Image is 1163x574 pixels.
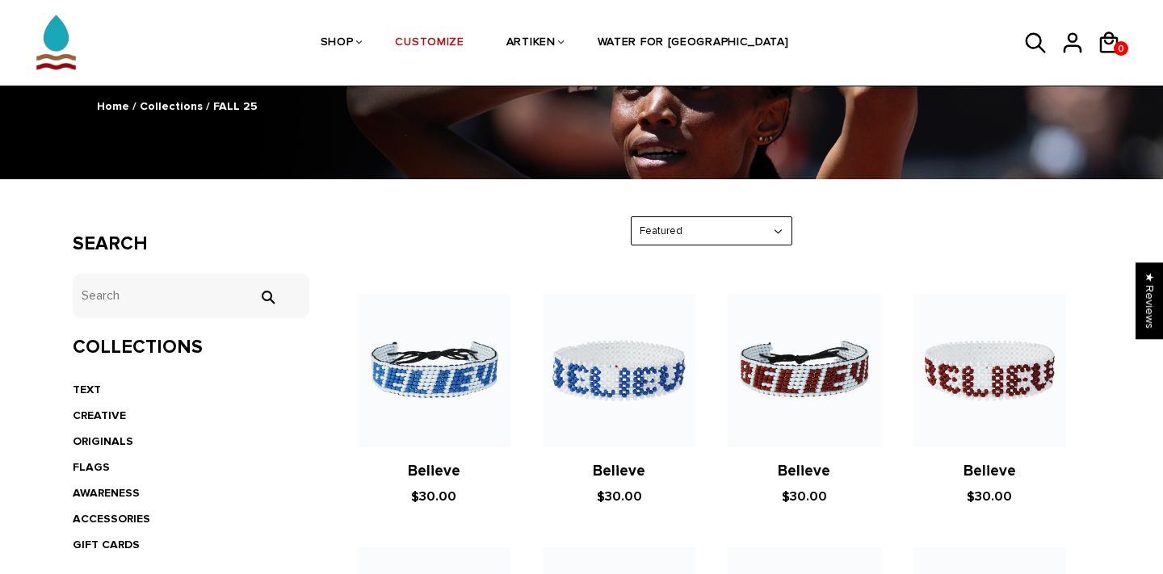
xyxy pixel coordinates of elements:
[206,99,210,113] span: /
[73,460,110,474] a: FLAGS
[1136,262,1163,339] div: Click to open Judge.me floating reviews tab
[73,486,140,500] a: AWARENESS
[97,99,129,113] a: Home
[964,462,1016,480] a: Believe
[73,336,309,359] h3: Collections
[598,1,789,86] a: WATER FOR [GEOGRAPHIC_DATA]
[395,1,464,86] a: CUSTOMIZE
[1114,41,1128,56] a: 0
[132,99,136,113] span: /
[1114,39,1128,59] span: 0
[411,488,456,505] span: $30.00
[593,462,645,480] a: Believe
[73,434,133,448] a: ORIGINALS
[73,409,126,422] a: CREATIVE
[408,462,460,480] a: Believe
[213,99,258,113] span: FALL 25
[73,233,309,256] h3: Search
[967,488,1012,505] span: $30.00
[73,512,150,526] a: ACCESSORIES
[782,488,827,505] span: $30.00
[778,462,830,480] a: Believe
[73,538,140,551] a: GIFT CARDS
[597,488,642,505] span: $30.00
[321,1,354,86] a: SHOP
[140,99,203,113] a: Collections
[73,383,101,396] a: TEXT
[506,1,556,86] a: ARTIKEN
[73,274,309,318] input: Search
[251,290,283,304] input: Search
